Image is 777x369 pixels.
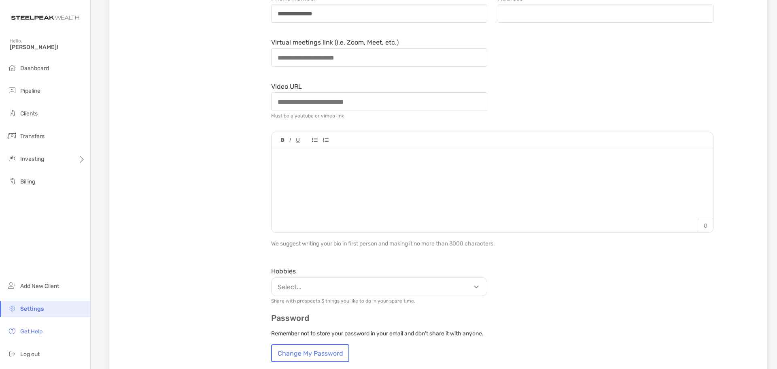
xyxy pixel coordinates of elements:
img: Editor control icon [289,138,291,142]
span: Get Help [20,328,42,335]
img: billing icon [7,176,17,186]
span: Settings [20,305,44,312]
span: [PERSON_NAME]! [10,44,85,51]
span: Transfers [20,133,45,140]
p: We suggest writing your bio in first person and making it no more than 3000 characters. [271,239,713,249]
p: 0 [698,219,713,232]
img: add_new_client icon [7,281,17,290]
img: investing icon [7,154,17,163]
img: dashboard icon [7,63,17,73]
p: Share with prospects 3 things you like to do in your spare time. [271,298,487,304]
img: clients icon [7,108,17,118]
p: Select... [274,282,489,292]
p: Remember not to store your password in your email and don't share it with anyone. [271,328,713,339]
span: Investing [20,156,44,162]
span: Clients [20,110,38,117]
span: Add New Client [20,283,59,290]
span: Pipeline [20,87,40,94]
div: Hobbies [271,267,487,275]
button: Change My Password [271,344,349,362]
img: Editor control icon [296,138,300,143]
img: logout icon [7,349,17,358]
img: Editor control icon [281,138,284,142]
div: Must be a youtube or vimeo link [271,113,344,119]
img: settings icon [7,303,17,313]
label: Video URL [271,83,302,90]
img: Editor control icon [323,138,329,143]
span: Billing [20,178,35,185]
h3: Password [271,314,713,323]
img: Zoe Logo [10,3,81,32]
span: Log out [20,351,40,358]
img: pipeline icon [7,85,17,95]
span: Dashboard [20,65,49,72]
img: Editor control icon [312,138,318,142]
label: Virtual meetings link (i.e. Zoom, Meet, etc.) [271,39,399,46]
img: get-help icon [7,326,17,336]
img: transfers icon [7,131,17,141]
